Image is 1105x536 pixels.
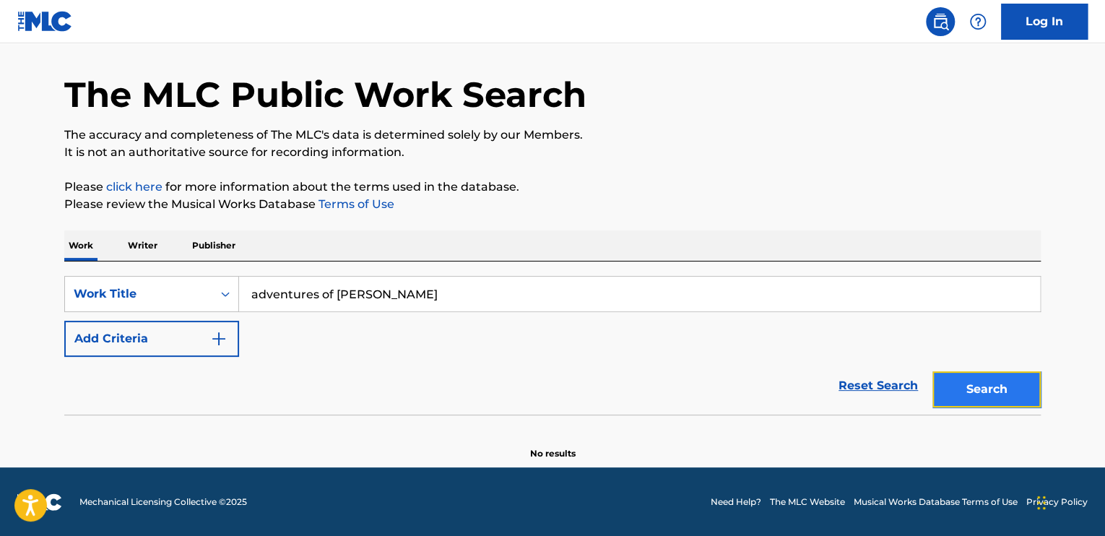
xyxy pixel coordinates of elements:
a: Musical Works Database Terms of Use [854,496,1018,509]
p: Please review the Musical Works Database [64,196,1041,213]
a: Log In [1001,4,1088,40]
div: Work Title [74,285,204,303]
button: Add Criteria [64,321,239,357]
a: Public Search [926,7,955,36]
a: Terms of Use [316,197,394,211]
a: Reset Search [831,370,925,402]
a: Need Help? [711,496,761,509]
img: help [969,13,987,30]
form: Search Form [64,276,1041,415]
div: Help [963,7,992,36]
p: The accuracy and completeness of The MLC's data is determined solely by our Members. [64,126,1041,144]
iframe: Chat Widget [1033,467,1105,536]
img: 9d2ae6d4665cec9f34b9.svg [210,330,227,347]
img: search [932,13,949,30]
img: logo [17,493,62,511]
p: Publisher [188,230,240,261]
a: click here [106,180,162,194]
button: Search [932,371,1041,407]
p: No results [530,430,576,460]
p: Writer [123,230,162,261]
a: The MLC Website [770,496,845,509]
span: Mechanical Licensing Collective © 2025 [79,496,247,509]
p: It is not an authoritative source for recording information. [64,144,1041,161]
p: Please for more information about the terms used in the database. [64,178,1041,196]
h1: The MLC Public Work Search [64,73,586,116]
img: MLC Logo [17,11,73,32]
a: Privacy Policy [1026,496,1088,509]
div: Drag [1037,481,1046,524]
p: Work [64,230,97,261]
